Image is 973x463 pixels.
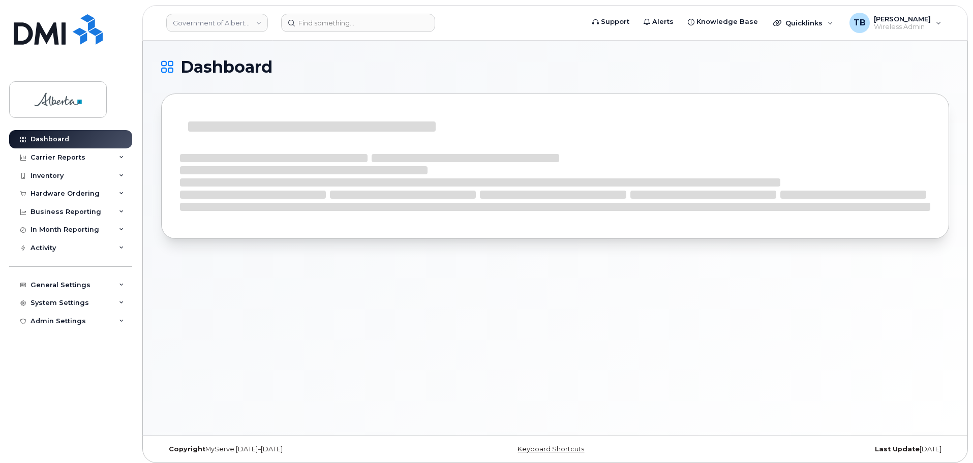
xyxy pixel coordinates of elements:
[518,445,584,453] a: Keyboard Shortcuts
[161,445,424,453] div: MyServe [DATE]–[DATE]
[686,445,949,453] div: [DATE]
[169,445,205,453] strong: Copyright
[875,445,920,453] strong: Last Update
[180,59,272,75] span: Dashboard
